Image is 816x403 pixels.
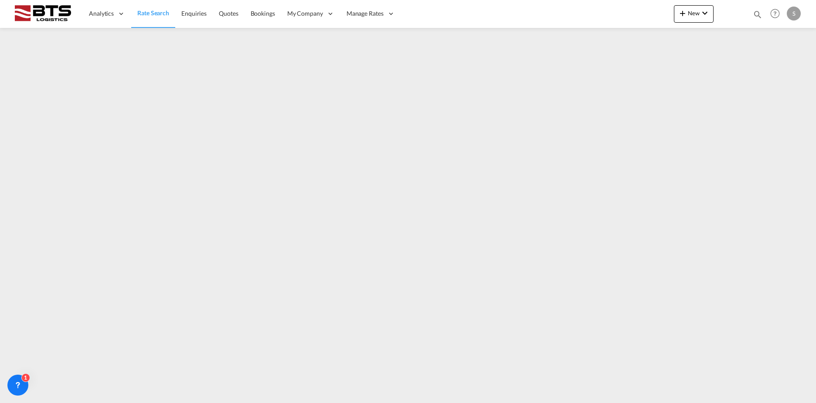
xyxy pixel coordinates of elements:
[181,10,207,17] span: Enquiries
[753,10,762,23] div: icon-magnify
[347,9,384,18] span: Manage Rates
[787,7,801,20] div: S
[13,4,72,24] img: cdcc71d0be7811ed9adfbf939d2aa0e8.png
[768,6,787,22] div: Help
[89,9,114,18] span: Analytics
[700,8,710,18] md-icon: icon-chevron-down
[677,10,710,17] span: New
[677,8,688,18] md-icon: icon-plus 400-fg
[287,9,323,18] span: My Company
[137,9,169,17] span: Rate Search
[674,5,714,23] button: icon-plus 400-fgNewicon-chevron-down
[768,6,782,21] span: Help
[753,10,762,19] md-icon: icon-magnify
[219,10,238,17] span: Quotes
[251,10,275,17] span: Bookings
